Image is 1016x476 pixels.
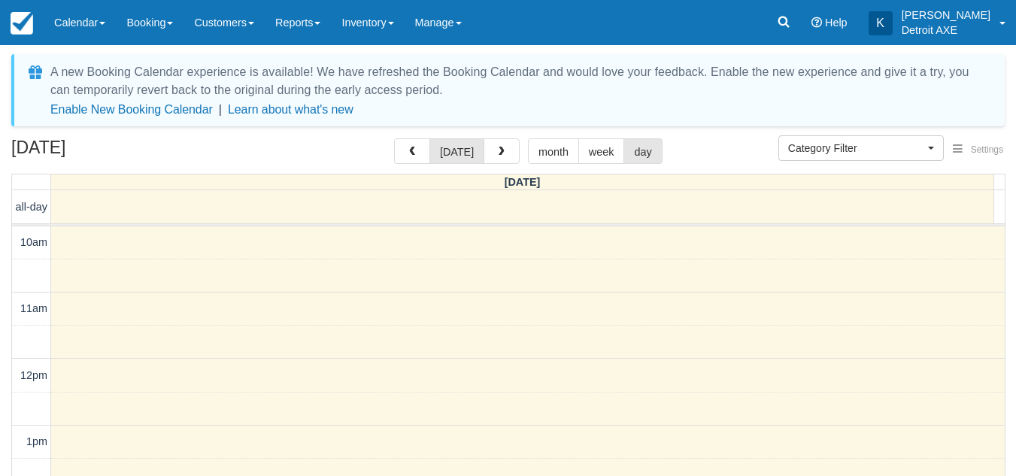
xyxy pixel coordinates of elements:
[429,138,484,164] button: [DATE]
[16,201,47,213] span: all-day
[623,138,662,164] button: day
[944,139,1012,161] button: Settings
[902,8,990,23] p: [PERSON_NAME]
[20,369,47,381] span: 12pm
[811,17,822,28] i: Help
[20,302,47,314] span: 11am
[578,138,625,164] button: week
[788,141,924,156] span: Category Filter
[50,102,213,117] button: Enable New Booking Calendar
[50,63,987,99] div: A new Booking Calendar experience is available! We have refreshed the Booking Calendar and would ...
[825,17,848,29] span: Help
[971,144,1003,155] span: Settings
[219,103,222,116] span: |
[902,23,990,38] p: Detroit AXE
[528,138,579,164] button: month
[505,176,541,188] span: [DATE]
[26,435,47,447] span: 1pm
[11,138,202,166] h2: [DATE]
[11,12,33,35] img: checkfront-main-nav-mini-logo.png
[20,236,47,248] span: 10am
[869,11,893,35] div: K
[778,135,944,161] button: Category Filter
[228,103,353,116] a: Learn about what's new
